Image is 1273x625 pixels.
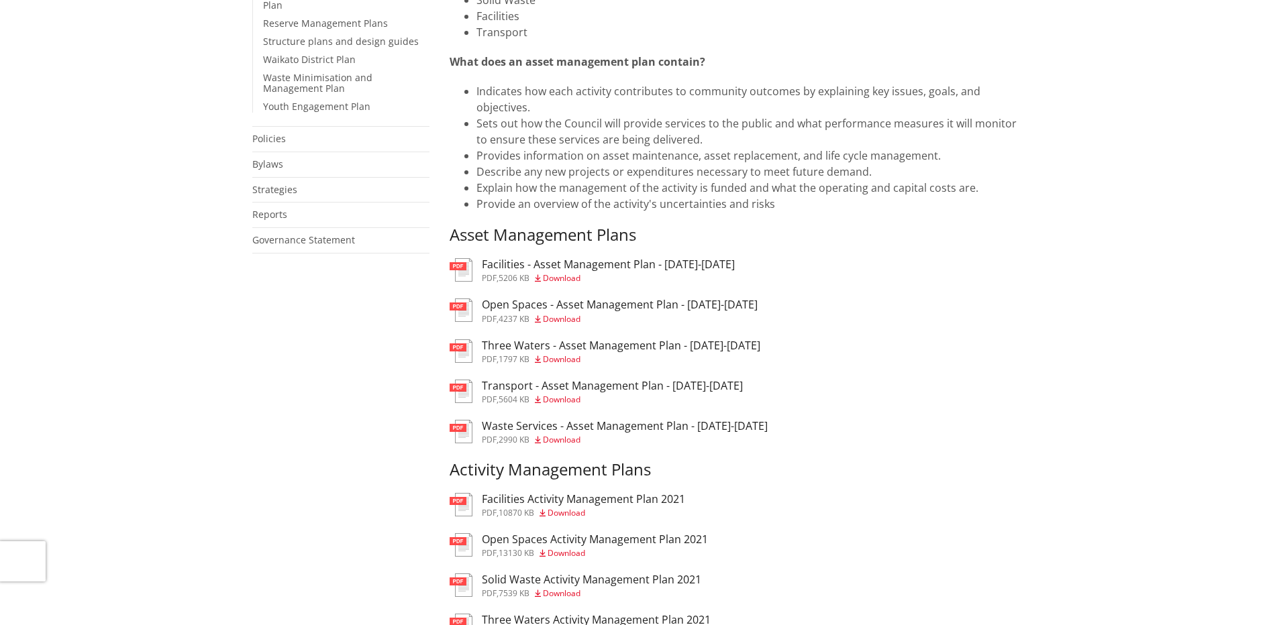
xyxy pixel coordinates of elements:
[482,509,685,517] div: ,
[252,158,283,170] a: Bylaws
[499,353,529,365] span: 1797 KB
[499,313,529,325] span: 4237 KB
[543,587,580,599] span: Download
[543,434,580,445] span: Download
[482,298,758,311] h3: Open Spaces - Asset Management Plan - [DATE]-[DATE]
[543,313,580,325] span: Download
[499,507,534,518] span: 10870 KB
[476,180,1021,196] li: Explain how the management of the activity is funded and what the operating and capital costs are.
[263,35,419,48] a: Structure plans and design guides
[482,549,708,557] div: ,
[450,380,743,404] a: Transport - Asset Management Plan - [DATE]-[DATE] pdf,5604 KB Download
[252,233,355,246] a: Governance Statement
[548,507,585,518] span: Download
[450,420,472,443] img: document-pdf.svg
[482,315,758,323] div: ,
[476,196,1021,212] li: Provide an overview of the activity's uncertainties and risks
[482,339,760,352] h3: Three Waters - Asset Management Plan - [DATE]-[DATE]
[450,573,472,597] img: document-pdf.svg
[543,353,580,365] span: Download
[450,225,1021,245] h3: Asset Management Plans
[450,493,685,517] a: Facilities Activity Management Plan 2021 pdf,10870 KB Download
[482,396,743,404] div: ,
[482,589,701,598] div: ,
[450,339,472,363] img: document-pdf.svg
[482,573,701,586] h3: Solid Waste Activity Management Plan 2021
[450,533,708,557] a: Open Spaces Activity Management Plan 2021 pdf,13130 KB Download
[450,298,472,322] img: document-pdf.svg
[482,353,497,365] span: pdf
[476,24,1021,40] li: Transport
[482,507,497,518] span: pdf
[476,148,1021,164] li: Provides information on asset maintenance, asset replacement, and life cycle management.
[450,380,472,403] img: document-pdf.svg
[482,272,497,284] span: pdf
[450,258,472,282] img: document-pdf.svg
[476,83,1021,115] li: Indicates how each activity contributes to community outcomes by explaining key issues, goals, an...
[548,547,585,559] span: Download
[482,380,743,392] h3: Transport - Asset Management Plan - [DATE]-[DATE]
[476,115,1021,148] li: Sets out how the Council will provide services to the public and what performance measures it wil...
[252,132,286,145] a: Policies
[482,394,497,405] span: pdf
[482,587,497,599] span: pdf
[450,298,758,323] a: Open Spaces - Asset Management Plan - [DATE]-[DATE] pdf,4237 KB Download
[482,533,708,546] h3: Open Spaces Activity Management Plan 2021
[499,434,529,445] span: 2990 KB
[476,8,1021,24] li: Facilities
[450,339,760,363] a: Three Waters - Asset Management Plan - [DATE]-[DATE] pdf,1797 KB Download
[482,420,768,433] h3: Waste Services - Asset Management Plan - [DATE]-[DATE]
[252,183,297,196] a: Strategies
[482,355,760,363] div: ,
[482,493,685,506] h3: Facilities Activity Management Plan 2021
[450,54,705,69] strong: What does an asset management plan contain?
[482,436,768,444] div: ,
[450,258,735,282] a: Facilities - Asset Management Plan - [DATE]-[DATE] pdf,5206 KB Download
[482,434,497,445] span: pdf
[263,71,372,95] a: Waste Minimisation and Management Plan
[482,313,497,325] span: pdf
[450,533,472,557] img: document-pdf.svg
[543,394,580,405] span: Download
[499,587,529,599] span: 7539 KB
[482,274,735,282] div: ,
[450,493,472,516] img: document-pdf.svg
[499,547,534,559] span: 13130 KB
[482,258,735,271] h3: Facilities - Asset Management Plan - [DATE]-[DATE]
[450,460,1021,479] h3: Activity Management Plans
[543,272,580,284] span: Download
[450,420,768,444] a: Waste Services - Asset Management Plan - [DATE]-[DATE] pdf,2990 KB Download
[499,394,529,405] span: 5604 KB
[252,208,287,221] a: Reports
[1211,569,1260,617] iframe: Messenger Launcher
[476,164,1021,180] li: Describe any new projects or expenditures necessary to meet future demand.
[263,17,388,30] a: Reserve Management Plans
[263,53,356,66] a: Waikato District Plan
[482,547,497,559] span: pdf
[499,272,529,284] span: 5206 KB
[450,573,701,598] a: Solid Waste Activity Management Plan 2021 pdf,7539 KB Download
[263,100,370,113] a: Youth Engagement Plan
